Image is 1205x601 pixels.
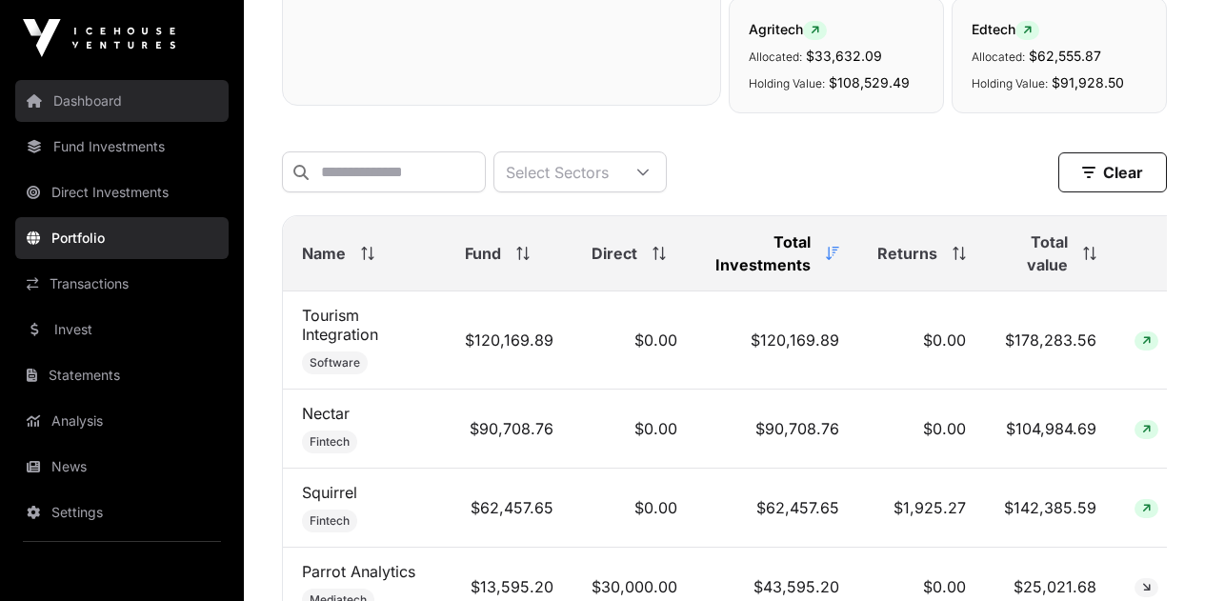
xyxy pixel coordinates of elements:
[972,76,1048,90] span: Holding Value:
[446,469,572,548] td: $62,457.65
[592,242,637,265] span: Direct
[985,469,1115,548] td: $142,385.59
[858,390,985,469] td: $0.00
[696,291,858,390] td: $120,169.89
[15,80,229,122] a: Dashboard
[806,48,882,64] span: $33,632.09
[972,21,1039,37] span: Edtech
[715,230,811,276] span: Total Investments
[310,355,360,371] span: Software
[446,291,572,390] td: $120,169.89
[302,562,415,581] a: Parrot Analytics
[572,291,696,390] td: $0.00
[15,491,229,533] a: Settings
[15,354,229,396] a: Statements
[446,390,572,469] td: $90,708.76
[15,446,229,488] a: News
[1052,74,1124,90] span: $91,928.50
[985,390,1115,469] td: $104,984.69
[15,171,229,213] a: Direct Investments
[494,152,620,191] div: Select Sectors
[572,390,696,469] td: $0.00
[696,390,858,469] td: $90,708.76
[572,469,696,548] td: $0.00
[749,21,827,37] span: Agritech
[1029,48,1101,64] span: $62,555.87
[985,291,1115,390] td: $178,283.56
[302,242,346,265] span: Name
[15,400,229,442] a: Analysis
[858,291,985,390] td: $0.00
[1004,230,1068,276] span: Total value
[302,404,350,423] a: Nectar
[1058,152,1167,192] button: Clear
[310,513,350,529] span: Fintech
[23,19,175,57] img: Icehouse Ventures Logo
[858,469,985,548] td: $1,925.27
[877,242,937,265] span: Returns
[829,74,910,90] span: $108,529.49
[302,306,378,344] a: Tourism Integration
[696,469,858,548] td: $62,457.65
[749,76,825,90] span: Holding Value:
[972,50,1025,64] span: Allocated:
[15,217,229,259] a: Portfolio
[465,242,501,265] span: Fund
[749,50,802,64] span: Allocated:
[15,263,229,305] a: Transactions
[1110,510,1205,601] iframe: Chat Widget
[15,309,229,351] a: Invest
[15,126,229,168] a: Fund Investments
[302,483,357,502] a: Squirrel
[310,434,350,450] span: Fintech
